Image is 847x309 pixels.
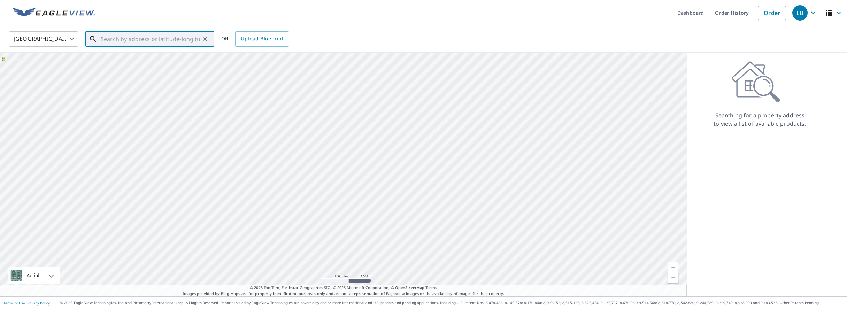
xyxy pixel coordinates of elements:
[101,29,200,49] input: Search by address or latitude-longitude
[235,31,289,47] a: Upload Blueprint
[200,34,210,44] button: Clear
[3,301,25,306] a: Terms of Use
[668,272,678,283] a: Current Level 5, Zoom Out
[713,111,807,128] p: Searching for a property address to view a list of available products.
[13,8,95,18] img: EV Logo
[60,300,844,306] p: © 2025 Eagle View Technologies, Inc. and Pictometry International Corp. All Rights Reserved. Repo...
[241,34,283,43] span: Upload Blueprint
[3,301,50,305] p: |
[792,5,808,21] div: EB
[668,262,678,272] a: Current Level 5, Zoom In
[8,267,60,284] div: Aerial
[221,31,289,47] div: OR
[758,6,786,20] a: Order
[9,29,78,49] div: [GEOGRAPHIC_DATA]
[425,285,437,290] a: Terms
[395,285,424,290] a: OpenStreetMap
[27,301,50,306] a: Privacy Policy
[24,267,41,284] div: Aerial
[250,285,437,291] span: © 2025 TomTom, Earthstar Geographics SIO, © 2025 Microsoft Corporation, ©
